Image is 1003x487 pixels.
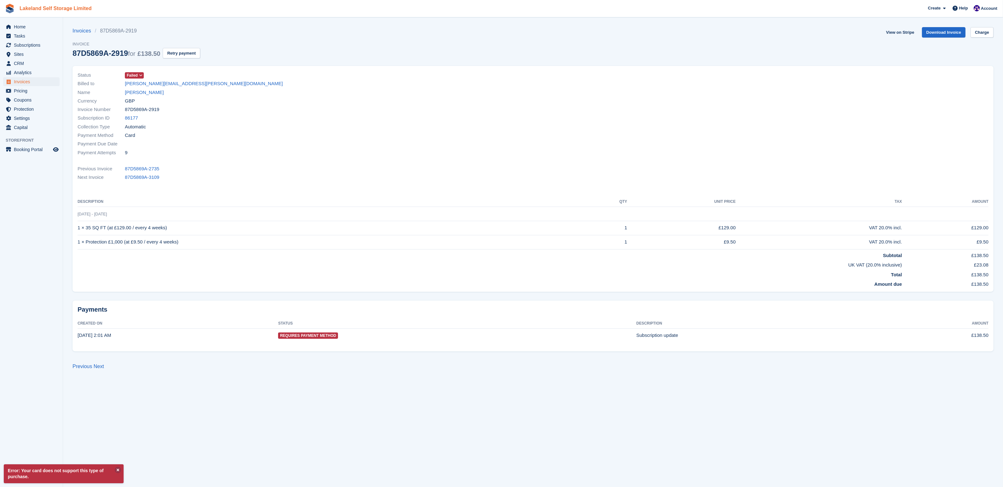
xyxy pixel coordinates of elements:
td: £23.08 [902,259,988,269]
a: menu [3,114,60,123]
img: stora-icon-8386f47178a22dfd0bd8f6a31ec36ba5ce8667c1dd55bd0f319d3a0aa187defe.svg [5,4,15,13]
a: 87D5869A-2735 [125,165,159,173]
nav: breadcrumbs [73,27,200,35]
span: Protection [14,105,52,114]
strong: Amount due [874,281,902,287]
span: for [128,50,135,57]
a: menu [3,50,60,59]
span: Create [928,5,941,11]
span: Previous Invoice [78,165,125,173]
th: Amount [886,319,988,329]
td: 1 [588,221,627,235]
span: Sites [14,50,52,59]
button: Retry payment [163,48,200,58]
a: Download Invoice [922,27,966,38]
span: Payment Due Date [78,140,125,148]
a: menu [3,96,60,104]
a: Next [94,364,104,369]
span: Booking Portal [14,145,52,154]
span: 9 [125,149,127,156]
th: Unit Price [627,197,736,207]
span: Invoices [14,77,52,86]
span: Requires Payment Method [278,332,338,339]
th: Description [636,319,886,329]
h2: Payments [78,306,988,314]
span: [DATE] - [DATE] [78,212,107,216]
a: View on Stripe [883,27,917,38]
a: menu [3,86,60,95]
div: VAT 20.0% incl. [736,238,902,246]
strong: Subtotal [883,253,902,258]
td: 1 × Protection £1,000 (at £9.50 / every 4 weeks) [78,235,588,249]
span: Home [14,22,52,31]
span: 87D5869A-2919 [125,106,159,113]
td: £9.50 [627,235,736,249]
span: Failed [127,73,138,78]
span: Analytics [14,68,52,77]
td: 1 [588,235,627,249]
a: 86177 [125,114,138,122]
span: Invoice Number [78,106,125,113]
span: Account [981,5,997,12]
span: CRM [14,59,52,68]
th: Status [278,319,636,329]
span: Subscriptions [14,41,52,50]
span: Currency [78,97,125,105]
td: 1 × 35 SQ FT (at £129.00 / every 4 weeks) [78,221,588,235]
span: Payment Attempts [78,149,125,156]
td: £138.50 [902,278,988,288]
td: £129.00 [902,221,988,235]
a: menu [3,145,60,154]
a: menu [3,77,60,86]
th: Created On [78,319,278,329]
a: menu [3,59,60,68]
span: Capital [14,123,52,132]
a: menu [3,105,60,114]
a: menu [3,41,60,50]
a: menu [3,22,60,31]
a: menu [3,32,60,40]
span: Status [78,72,125,79]
span: Billed to [78,80,125,87]
div: 87D5869A-2919 [73,49,160,57]
img: Nick Aynsley [974,5,980,11]
a: Previous [73,364,92,369]
th: Description [78,197,588,207]
a: 87D5869A-3109 [125,174,159,181]
td: £138.50 [902,269,988,279]
strong: Total [891,272,902,277]
span: Name [78,89,125,96]
span: GBP [125,97,135,105]
time: 2025-08-09 01:01:35 UTC [78,332,111,338]
span: Collection Type [78,123,125,131]
a: Lakeland Self Storage Limited [17,3,94,14]
span: Payment Method [78,132,125,139]
span: Invoice [73,41,200,47]
td: £129.00 [627,221,736,235]
td: Subscription update [636,328,886,342]
span: Settings [14,114,52,123]
th: Amount [902,197,988,207]
td: UK VAT (20.0% inclusive) [78,259,902,269]
span: Next Invoice [78,174,125,181]
td: £138.50 [902,249,988,259]
span: Tasks [14,32,52,40]
span: Card [125,132,135,139]
th: Tax [736,197,902,207]
a: Charge [971,27,994,38]
th: QTY [588,197,627,207]
a: menu [3,123,60,132]
span: Subscription ID [78,114,125,122]
a: Preview store [52,146,60,153]
p: Error: Your card does not support this type of purchase. [4,464,124,483]
a: [PERSON_NAME] [125,89,164,96]
div: VAT 20.0% incl. [736,224,902,232]
span: Help [959,5,968,11]
td: £9.50 [902,235,988,249]
a: [PERSON_NAME][EMAIL_ADDRESS][PERSON_NAME][DOMAIN_NAME] [125,80,283,87]
span: Coupons [14,96,52,104]
a: Failed [125,72,144,79]
span: Storefront [6,137,63,144]
a: menu [3,68,60,77]
span: £138.50 [137,50,160,57]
